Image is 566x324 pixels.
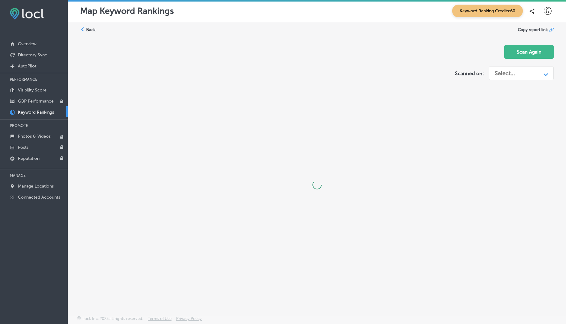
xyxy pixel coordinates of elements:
p: Photos & Videos [18,134,51,139]
p: AutoPilot [18,63,36,69]
p: Reputation [18,156,39,161]
p: GBP Performance [18,99,54,104]
p: Manage Locations [18,184,54,189]
p: Keyword Rankings [18,110,54,115]
p: Map Keyword Rankings [80,6,174,16]
p: Directory Sync [18,52,47,58]
div: Select... [495,70,515,77]
p: Connected Accounts [18,195,60,200]
label: Scanned on: [455,71,484,76]
span: Keyword Ranking Credits: 60 [452,5,523,17]
p: Locl, Inc. 2025 all rights reserved. [82,316,143,321]
p: Posts [18,145,28,150]
img: fda3e92497d09a02dc62c9cd864e3231.png [10,8,44,19]
label: Back [86,27,96,33]
a: Privacy Policy [176,316,202,324]
span: Copy report link [518,27,548,32]
a: Terms of Use [148,316,171,324]
button: Scan Again [504,45,554,59]
p: Overview [18,41,36,47]
p: Visibility Score [18,87,47,93]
